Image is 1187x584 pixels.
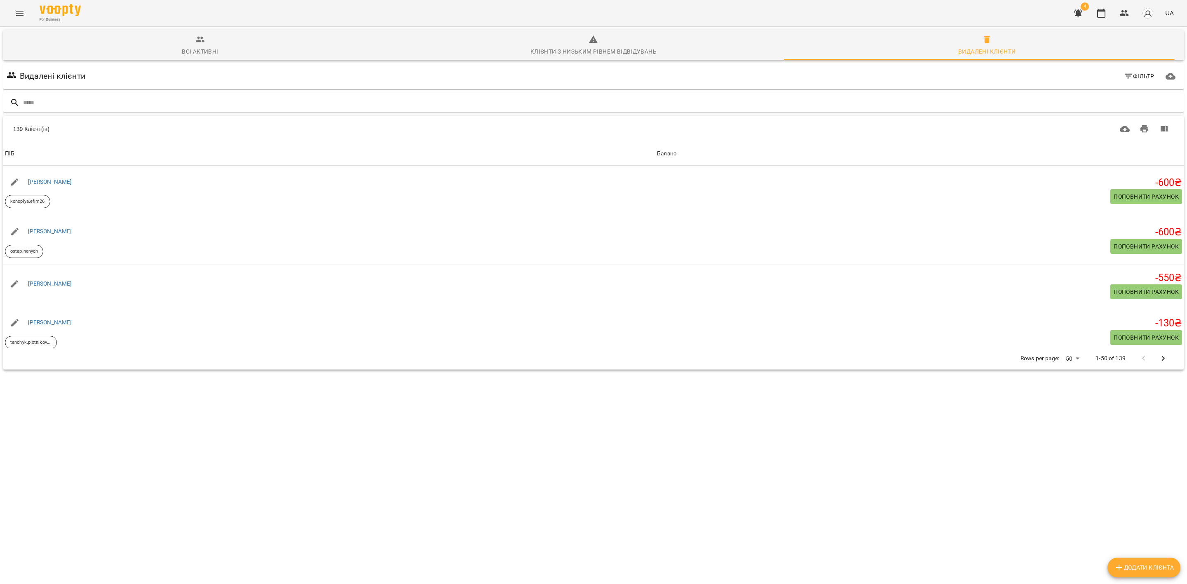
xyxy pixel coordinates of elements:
h5: -550 ₴ [657,272,1182,284]
h6: Видалені клієнти [20,70,85,82]
button: Фільтр [1120,69,1158,84]
button: Поповнити рахунок [1110,330,1182,345]
span: UA [1165,9,1174,17]
div: Баланс [657,149,676,159]
span: 4 [1081,2,1089,11]
img: avatar_s.png [1142,7,1154,19]
button: Поповнити рахунок [1110,189,1182,204]
div: 139 Клієнт(ів) [13,125,582,133]
button: Поповнити рахунок [1110,239,1182,254]
div: Всі активні [182,47,218,56]
span: Поповнити рахунок [1114,333,1179,342]
button: Завантажити CSV [1115,119,1135,139]
div: ostap.nenych [5,245,43,258]
div: Sort [5,149,14,159]
p: ostap.nenych [10,248,38,255]
div: Клієнти з низьким рівнем відвідувань [530,47,657,56]
a: [PERSON_NAME] [28,280,72,287]
span: Поповнити рахунок [1114,242,1179,251]
a: [PERSON_NAME] [28,228,72,235]
a: [PERSON_NAME] [28,319,72,326]
p: 1-50 of 139 [1096,354,1126,363]
button: Поповнити рахунок [1110,284,1182,299]
div: 50 [1063,353,1082,365]
button: Вигляд колонок [1154,119,1174,139]
button: UA [1162,5,1177,21]
div: Sort [657,149,676,159]
button: Next Page [1153,349,1173,368]
h5: -600 ₴ [657,226,1182,239]
span: Поповнити рахунок [1114,287,1179,297]
h5: -130 ₴ [657,317,1182,330]
span: Баланс [657,149,1182,159]
span: Фільтр [1124,71,1154,81]
div: ПІБ [5,149,14,159]
img: Voopty Logo [40,4,81,16]
button: Друк [1135,119,1154,139]
a: [PERSON_NAME] [28,178,72,185]
div: tanchyk.plotnikova47 [5,336,57,349]
span: Поповнити рахунок [1114,192,1179,202]
div: konoplya.efim26 [5,195,50,208]
p: tanchyk.plotnikova47 [10,339,52,346]
button: Menu [10,3,30,23]
h5: -600 ₴ [657,176,1182,189]
p: konoplya.efim26 [10,198,45,205]
div: Видалені клієнти [958,47,1016,56]
div: Table Toolbar [3,116,1184,142]
span: For Business [40,17,81,22]
span: ПІБ [5,149,654,159]
p: Rows per page: [1020,354,1059,363]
